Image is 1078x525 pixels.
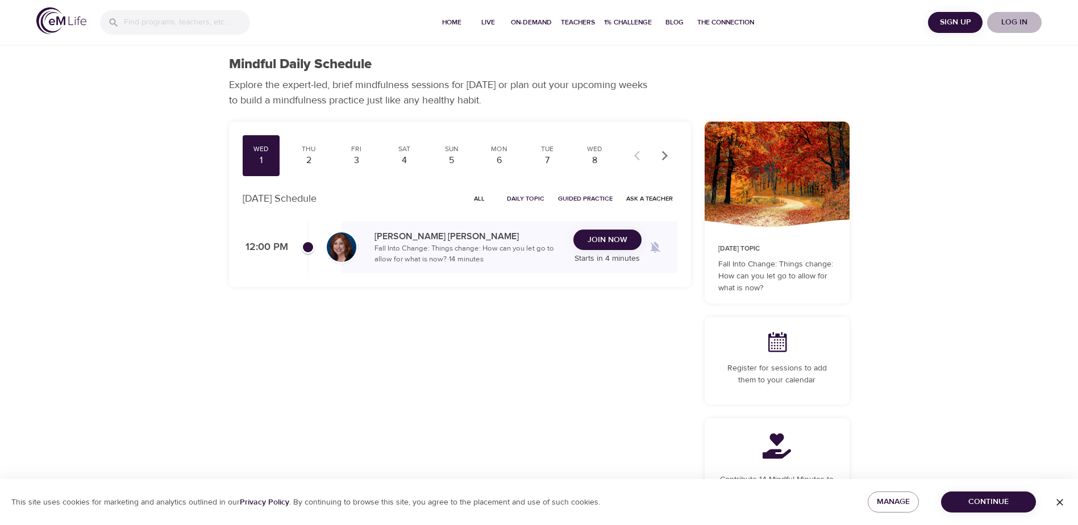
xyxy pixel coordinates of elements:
div: 8 [581,154,609,167]
div: Sun [438,144,466,154]
div: 6 [485,154,514,167]
button: All [461,190,498,207]
span: Sign Up [933,15,978,30]
p: Fall Into Change: Things change: How can you let go to allow for what is now? [718,259,836,294]
a: Privacy Policy [240,497,289,507]
p: Register for sessions to add them to your calendar [718,363,836,386]
div: Wed [247,144,276,154]
span: Ask a Teacher [626,193,673,204]
span: Remind me when a class goes live every Wednesday at 12:00 PM [642,234,669,261]
div: 1 [247,154,276,167]
p: [DATE] Schedule [243,191,317,206]
button: Continue [941,491,1036,512]
span: 1% Challenge [604,16,652,28]
button: Guided Practice [553,190,617,207]
div: Tue [533,144,561,154]
div: Mon [485,144,514,154]
div: 2 [294,154,323,167]
span: Teachers [561,16,595,28]
p: Explore the expert-led, brief mindfulness sessions for [DATE] or plan out your upcoming weeks to ... [229,77,655,108]
div: 4 [390,154,418,167]
div: 5 [438,154,466,167]
span: Manage [877,495,910,509]
h1: Mindful Daily Schedule [229,56,372,73]
span: Daily Topic [507,193,544,204]
p: [PERSON_NAME] [PERSON_NAME] [374,230,564,243]
div: Fri [342,144,371,154]
button: Ask a Teacher [622,190,677,207]
span: The Connection [697,16,754,28]
span: Live [475,16,502,28]
span: Join Now [588,233,627,247]
button: Join Now [573,230,642,251]
span: On-Demand [511,16,552,28]
span: Continue [950,495,1027,509]
p: [DATE] Topic [718,244,836,254]
p: Contribute 14 Mindful Minutes to a charity by joining a community and completing this program. [718,474,836,510]
button: Sign Up [928,12,983,33]
button: Log in [987,12,1042,33]
img: logo [36,7,86,34]
div: 7 [533,154,561,167]
input: Find programs, teachers, etc... [124,10,250,35]
img: Elaine_Smookler-min.jpg [327,232,356,262]
span: All [466,193,493,204]
div: Thu [294,144,323,154]
span: Guided Practice [558,193,613,204]
button: Manage [868,491,919,512]
button: Daily Topic [502,190,549,207]
p: Fall Into Change: Things change: How can you let go to allow for what is now? · 14 minutes [374,243,564,265]
p: 12:00 PM [243,240,288,255]
span: Blog [661,16,688,28]
span: Log in [992,15,1037,30]
p: Starts in 4 minutes [573,253,642,265]
div: 3 [342,154,371,167]
div: Sat [390,144,418,154]
div: Wed [581,144,609,154]
span: Home [438,16,465,28]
